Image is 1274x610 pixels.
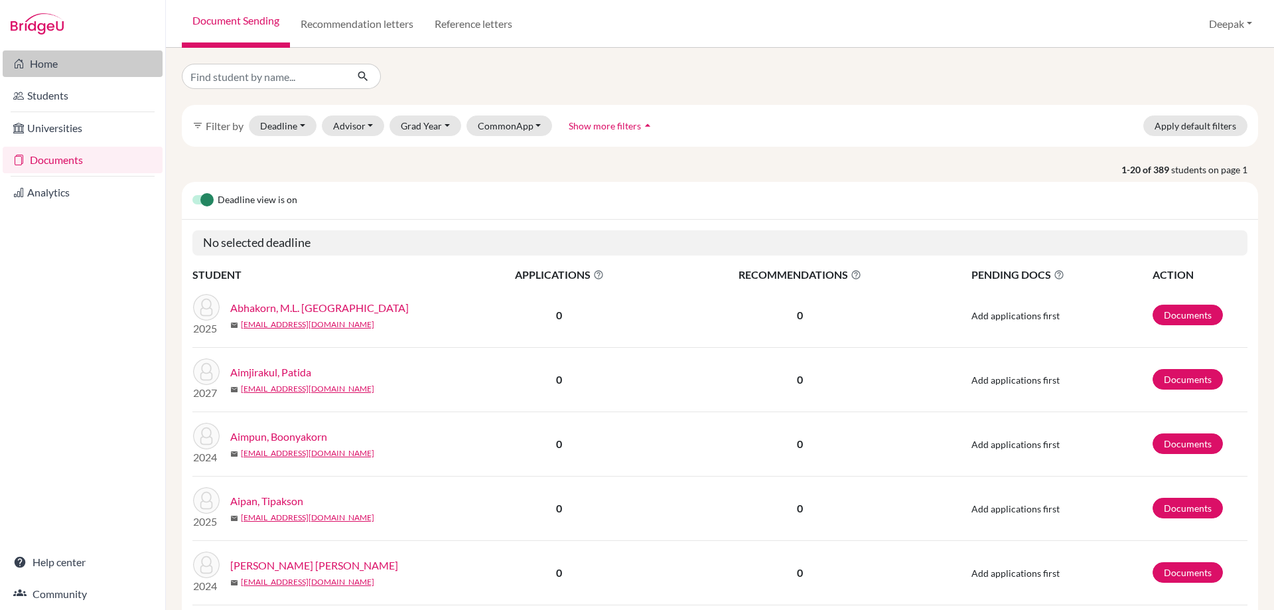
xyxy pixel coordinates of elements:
[230,579,238,587] span: mail
[192,120,203,131] i: filter_list
[230,300,409,316] a: Abhakorn, M.L. [GEOGRAPHIC_DATA]
[569,120,641,131] span: Show more filters
[192,266,458,283] th: STUDENT
[971,503,1060,514] span: Add applications first
[193,578,220,594] p: 2024
[193,449,220,465] p: 2024
[192,230,1247,256] h5: No selected deadline
[971,267,1151,283] span: PENDING DOCS
[193,358,220,385] img: Aimjirakul, Patida
[459,267,660,283] span: APPLICATIONS
[218,192,297,208] span: Deadline view is on
[662,436,939,452] p: 0
[466,115,553,136] button: CommonApp
[3,179,163,206] a: Analytics
[971,439,1060,450] span: Add applications first
[193,385,220,401] p: 2027
[1143,115,1247,136] button: Apply default filters
[1153,305,1223,325] a: Documents
[971,374,1060,386] span: Add applications first
[193,552,220,578] img: Alvez, Sam Angelo Yuan
[193,423,220,449] img: Aimpun, Boonyakorn
[193,487,220,514] img: Aipan, Tipakson
[971,310,1060,321] span: Add applications first
[1153,433,1223,454] a: Documents
[241,319,374,331] a: [EMAIL_ADDRESS][DOMAIN_NAME]
[193,321,220,337] p: 2025
[182,64,346,89] input: Find student by name...
[3,82,163,109] a: Students
[1171,163,1258,177] span: students on page 1
[3,549,163,575] a: Help center
[241,383,374,395] a: [EMAIL_ADDRESS][DOMAIN_NAME]
[662,372,939,388] p: 0
[1152,266,1247,283] th: ACTION
[662,565,939,581] p: 0
[1121,163,1171,177] strong: 1-20 of 389
[389,115,461,136] button: Grad Year
[3,581,163,607] a: Community
[230,514,238,522] span: mail
[230,321,238,329] span: mail
[241,576,374,588] a: [EMAIL_ADDRESS][DOMAIN_NAME]
[1153,562,1223,583] a: Documents
[3,50,163,77] a: Home
[556,566,562,579] b: 0
[230,493,303,509] a: Aipan, Tipakson
[230,558,398,573] a: [PERSON_NAME] [PERSON_NAME]
[1203,11,1258,37] button: Deepak
[1153,369,1223,390] a: Documents
[556,502,562,514] b: 0
[1153,498,1223,518] a: Documents
[193,294,220,321] img: Abhakorn, M.L. Rujrapeepha
[249,115,317,136] button: Deadline
[662,267,939,283] span: RECOMMENDATIONS
[230,364,311,380] a: Aimjirakul, Patida
[241,512,374,524] a: [EMAIL_ADDRESS][DOMAIN_NAME]
[11,13,64,35] img: Bridge-U
[641,119,654,132] i: arrow_drop_up
[3,115,163,141] a: Universities
[556,373,562,386] b: 0
[557,115,666,136] button: Show more filtersarrow_drop_up
[193,514,220,530] p: 2025
[230,429,327,445] a: Aimpun, Boonyakorn
[241,447,374,459] a: [EMAIL_ADDRESS][DOMAIN_NAME]
[322,115,385,136] button: Advisor
[206,119,244,132] span: Filter by
[662,500,939,516] p: 0
[3,147,163,173] a: Documents
[556,309,562,321] b: 0
[230,386,238,394] span: mail
[230,450,238,458] span: mail
[971,568,1060,579] span: Add applications first
[662,307,939,323] p: 0
[556,437,562,450] b: 0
